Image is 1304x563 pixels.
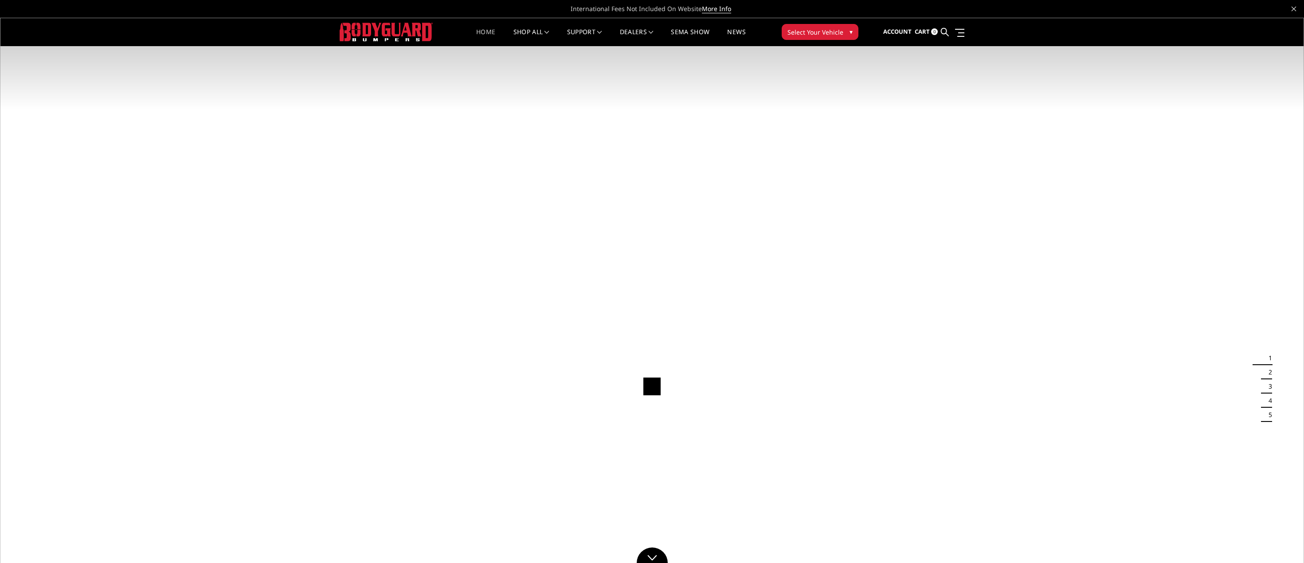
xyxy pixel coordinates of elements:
[782,24,858,40] button: Select Your Vehicle
[1263,394,1272,408] button: 4 of 5
[931,28,938,35] span: 0
[1263,365,1272,379] button: 2 of 5
[671,29,709,46] a: SEMA Show
[620,29,654,46] a: Dealers
[567,29,602,46] a: Support
[476,29,495,46] a: Home
[850,27,853,36] span: ▾
[915,28,930,35] span: Cart
[1263,379,1272,394] button: 3 of 5
[637,547,668,563] a: Click to Down
[727,29,745,46] a: News
[340,23,433,41] img: BODYGUARD BUMPERS
[513,29,549,46] a: shop all
[883,20,912,44] a: Account
[1263,408,1272,422] button: 5 of 5
[787,28,843,37] span: Select Your Vehicle
[883,28,912,35] span: Account
[1263,351,1272,365] button: 1 of 5
[702,4,731,13] a: More Info
[915,20,938,44] a: Cart 0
